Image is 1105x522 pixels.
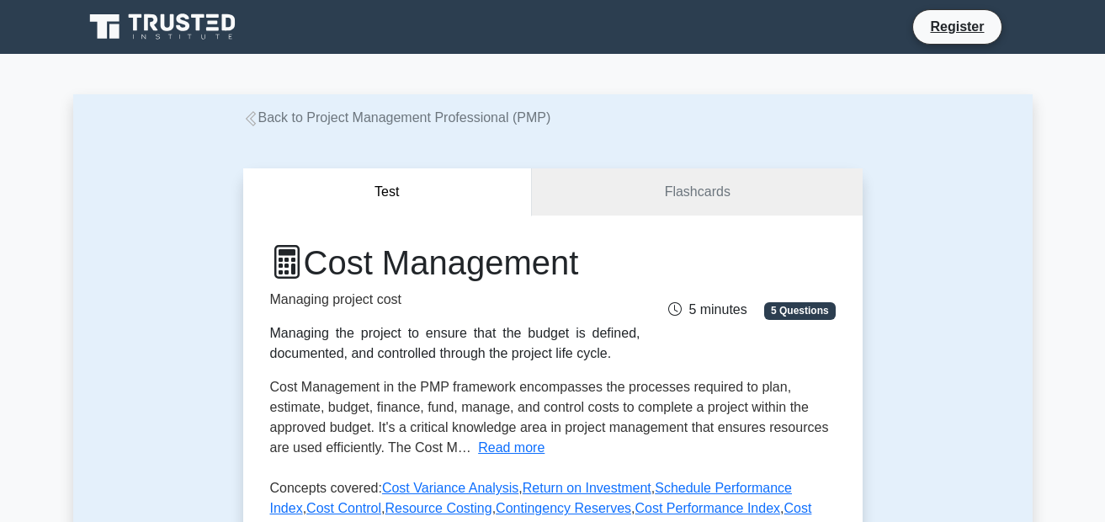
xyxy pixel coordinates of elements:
a: Cost Variance Analysis [382,481,518,495]
a: Contingency Reserves [496,501,631,515]
button: Test [243,168,533,216]
a: Cost Control [306,501,381,515]
a: Flashcards [532,168,862,216]
p: Managing project cost [270,290,640,310]
span: 5 minutes [668,302,746,317]
h1: Cost Management [270,242,640,283]
a: Register [920,16,994,37]
a: Back to Project Management Professional (PMP) [243,110,551,125]
div: Managing the project to ensure that the budget is defined, documented, and controlled through the... [270,323,640,364]
button: Read more [478,438,545,458]
span: 5 Questions [764,302,835,319]
span: Cost Management in the PMP framework encompasses the processes required to plan, estimate, budget... [270,380,829,455]
a: Cost Performance Index [635,501,781,515]
a: Return on Investment [523,481,651,495]
a: Resource Costing [385,501,491,515]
